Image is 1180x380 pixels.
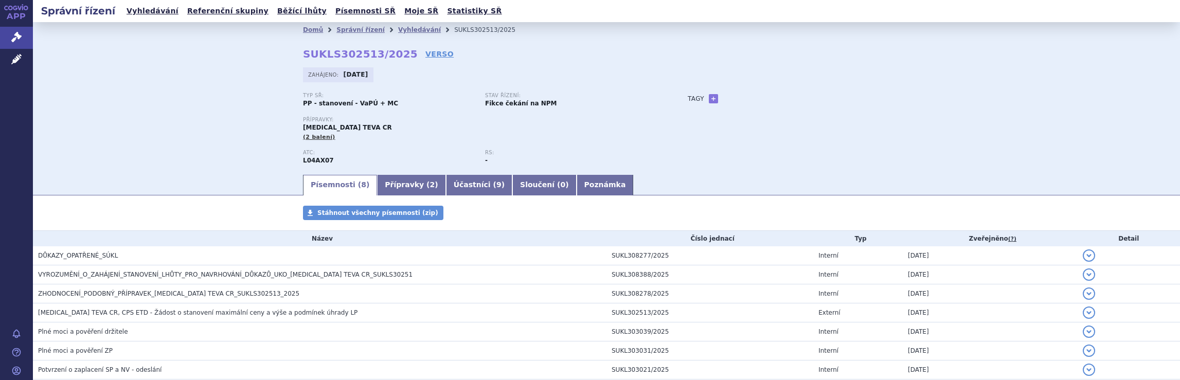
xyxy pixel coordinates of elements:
a: VERSO [425,49,454,59]
a: Stáhnout všechny písemnosti (zip) [303,206,443,220]
span: Interní [818,328,838,335]
td: [DATE] [903,303,1078,322]
p: Stav řízení: [485,93,657,99]
a: Písemnosti (8) [303,175,377,195]
strong: PP - stanovení - VaPÚ + MC [303,100,398,107]
strong: Fikce čekání na NPM [485,100,557,107]
strong: DIMETHYL-FUMARÁT [303,157,334,164]
th: Název [33,231,606,246]
li: SUKLS302513/2025 [454,22,529,38]
button: detail [1083,249,1095,262]
p: ATC: [303,150,475,156]
td: [DATE] [903,360,1078,379]
button: detail [1083,325,1095,338]
span: 2 [430,180,435,189]
button: detail [1083,268,1095,281]
span: Zahájeno: [308,70,341,79]
strong: - [485,157,488,164]
th: Číslo jednací [606,231,813,246]
a: Referenční skupiny [184,4,272,18]
h3: Tagy [688,93,704,105]
span: ZHODNOCENÍ_PODOBNÝ_PŘÍPRAVEK_DIMETHYL FUMARATE TEVA CR_SUKLS302513_2025 [38,290,299,297]
span: Interní [818,366,838,373]
a: + [709,94,718,103]
span: [MEDICAL_DATA] TEVA CR [303,124,392,131]
span: Interní [818,252,838,259]
a: Poznámka [577,175,634,195]
strong: SUKLS302513/2025 [303,48,418,60]
td: [DATE] [903,284,1078,303]
strong: [DATE] [344,71,368,78]
span: 9 [496,180,502,189]
a: Správní řízení [336,26,385,33]
td: [DATE] [903,322,1078,341]
p: RS: [485,150,657,156]
td: SUKL308388/2025 [606,265,813,284]
td: SUKL308278/2025 [606,284,813,303]
span: 8 [361,180,366,189]
td: SUKL303031/2025 [606,341,813,360]
p: Přípravky: [303,117,667,123]
span: Interní [818,271,838,278]
span: Plné moci a pověření ZP [38,347,113,354]
button: detail [1083,287,1095,300]
span: (2 balení) [303,134,335,140]
span: DIMETHYL FUMARATE TEVA CR, CPS ETD - Žádost o stanovení maximální ceny a výše a podmínek úhrady LP [38,309,357,316]
p: Typ SŘ: [303,93,475,99]
th: Typ [813,231,903,246]
span: Stáhnout všechny písemnosti (zip) [317,209,438,216]
td: [DATE] [903,246,1078,265]
td: SUKL302513/2025 [606,303,813,322]
a: Účastníci (9) [446,175,512,195]
td: SUKL303021/2025 [606,360,813,379]
span: 0 [560,180,565,189]
a: Vyhledávání [123,4,182,18]
span: Interní [818,347,838,354]
span: VYROZUMĚNÍ_O_ZAHÁJENÍ_STANOVENÍ_LHŮTY_PRO_NAVRHOVÁNÍ_DŮKAZŮ_UKO_DIMETHYL FUMARATE TEVA CR_SUKLS30251 [38,271,413,278]
a: Domů [303,26,323,33]
a: Moje SŘ [401,4,441,18]
abbr: (?) [1008,236,1016,243]
a: Písemnosti SŘ [332,4,399,18]
a: Vyhledávání [398,26,441,33]
td: [DATE] [903,265,1078,284]
a: Přípravky (2) [377,175,445,195]
th: Zveřejněno [903,231,1078,246]
span: Potvrzení o zaplacení SP a NV - odeslání [38,366,162,373]
a: Běžící lhůty [274,4,330,18]
a: Sloučení (0) [512,175,576,195]
button: detail [1083,364,1095,376]
td: SUKL303039/2025 [606,322,813,341]
td: SUKL308277/2025 [606,246,813,265]
span: Interní [818,290,838,297]
span: Externí [818,309,840,316]
td: [DATE] [903,341,1078,360]
a: Statistiky SŘ [444,4,505,18]
button: detail [1083,306,1095,319]
span: DŮKAZY_OPATŘENÉ_SÚKL [38,252,118,259]
h2: Správní řízení [33,4,123,18]
span: Plné moci a pověření držitele [38,328,128,335]
button: detail [1083,345,1095,357]
th: Detail [1078,231,1180,246]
